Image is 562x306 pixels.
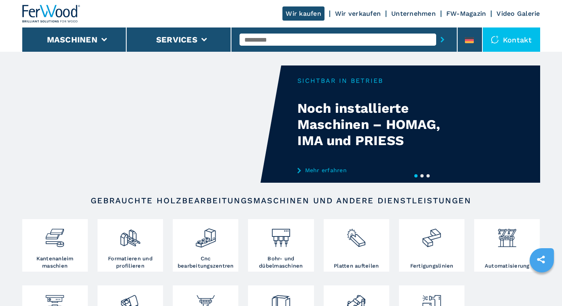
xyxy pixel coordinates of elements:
a: Platten aufteilen [324,219,389,272]
img: sezionatrici_2.png [346,221,367,249]
img: linee_di_produzione_2.png [421,221,442,249]
h3: Automatisierung [485,262,530,270]
button: 3 [426,174,430,177]
a: Fertigungslinien [399,219,464,272]
img: foratrici_inseritrici_2.png [270,221,292,249]
a: Wir verkaufen [335,10,381,17]
a: Bohr- und dübelmaschinen [248,219,314,272]
h3: Fertigungslinien [410,262,454,270]
button: 2 [420,174,424,177]
div: Kontakt [483,27,540,52]
h3: Formatieren und profilieren [100,255,161,270]
a: Formatieren und profilieren [98,219,163,272]
h3: Cnc bearbeitungszentren [175,255,236,270]
img: Kontakt [491,36,499,44]
img: centro_di_lavoro_cnc_2.png [195,221,216,249]
h3: Bohr- und dübelmaschinen [250,255,312,270]
h3: Kantenanleim maschien [24,255,86,270]
a: Automatisierung [474,219,540,272]
button: Services [156,35,197,44]
button: Maschinen [47,35,98,44]
h2: Gebrauchte Holzbearbeitungsmaschinen und andere Dienstleistungen [48,196,514,205]
img: automazione.png [496,221,518,249]
a: Unternehmen [391,10,436,17]
a: Mehr erfahren [297,167,456,173]
img: squadratrici_2.png [119,221,141,249]
a: Kantenanleim maschien [22,219,88,272]
a: Video Galerie [496,10,540,17]
button: submit-button [436,30,449,49]
a: Cnc bearbeitungszentren [173,219,238,272]
video: Your browser does not support the video tag. [22,65,281,183]
a: Wir kaufen [282,6,324,21]
iframe: Chat [528,270,556,300]
a: sharethis [531,249,551,270]
button: 1 [414,174,418,177]
h3: Platten aufteilen [334,262,379,270]
img: Ferwood [22,5,81,23]
img: bordatrici_1.png [44,221,66,249]
a: FW-Magazin [446,10,486,17]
